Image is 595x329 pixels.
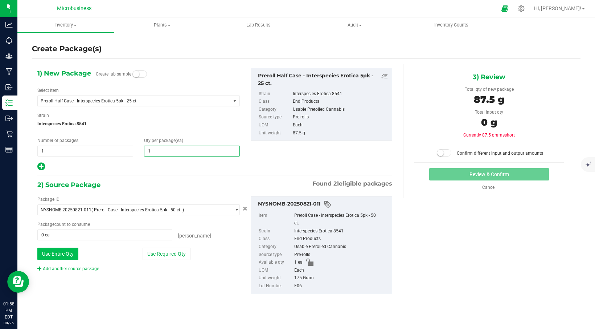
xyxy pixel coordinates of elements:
[176,138,183,143] span: (ea)
[294,274,388,282] div: 175 Gram
[5,115,13,122] inline-svg: Outbound
[259,98,291,106] label: Class
[37,179,100,190] span: 2) Source Package
[463,133,515,138] span: Currently 87.5 grams
[178,233,211,239] span: [PERSON_NAME]
[37,118,240,129] span: Interspecies Erotica 8541
[41,207,91,212] span: NYSNOMB-20250821-011
[293,98,388,106] div: End Products
[259,251,293,259] label: Source type
[293,129,388,137] div: 87.5 g
[230,205,239,215] span: select
[294,212,388,227] div: Preroll Case - Interspecies Erotica 5pk - 50 ct.
[259,121,291,129] label: UOM
[41,98,220,103] span: Preroll Half Case - Interspecies Erotica 5pk - 25 ct.
[5,68,13,75] inline-svg: Manufacturing
[5,84,13,91] inline-svg: Inbound
[424,22,478,28] span: Inventory Counts
[474,94,504,105] span: 87.5 g
[294,227,388,235] div: Interspecies Erotica 8541
[475,110,503,115] span: Total input qty
[57,5,91,12] span: Microbusiness
[457,151,543,156] span: Confirm different input and output amounts
[5,99,13,106] inline-svg: Inventory
[37,197,59,202] span: Package ID
[293,113,388,121] div: Pre-rolls
[465,87,514,92] span: Total qty of new package
[429,168,549,180] button: Review & Confirm
[481,117,497,128] span: 0 g
[37,266,99,271] a: Add another source package
[91,207,184,212] span: ( Preroll Case - Interspecies Erotica 5pk - 50 ct. )
[5,21,13,28] inline-svg: Analytics
[37,166,45,171] span: Add new output
[258,72,388,87] div: Preroll Half Case - Interspecies Erotica 5pk - 25 ct.
[5,146,13,153] inline-svg: Reports
[37,222,90,227] span: Package to consume
[294,259,303,267] span: 1 ea
[497,1,513,16] span: Open Ecommerce Menu
[114,22,210,28] span: Plants
[37,112,49,119] label: Strain
[96,69,131,80] label: Create lab sample
[237,22,280,28] span: Lab Results
[403,17,500,33] a: Inventory Counts
[259,106,291,114] label: Category
[259,259,293,267] label: Available qty
[114,17,210,33] a: Plants
[210,17,307,33] a: Lab Results
[505,133,515,138] span: short
[5,37,13,44] inline-svg: Monitoring
[17,17,114,33] a: Inventory
[312,179,392,188] span: Found eligible packages
[259,274,293,282] label: Unit weight
[293,121,388,129] div: Each
[37,87,59,94] label: Select Item
[259,267,293,275] label: UOM
[7,271,29,293] iframe: Resource center
[259,243,293,251] label: Category
[32,44,102,54] h4: Create Package(s)
[259,282,293,290] label: Lot Number
[259,129,291,137] label: Unit weight
[230,96,239,106] span: select
[333,180,339,187] span: 21
[307,22,403,28] span: Audit
[5,52,13,60] inline-svg: Grow
[482,185,496,190] a: Cancel
[259,113,291,121] label: Source type
[38,230,172,240] input: 0 ea
[259,90,291,98] label: Strain
[241,204,250,214] button: Cancel button
[143,248,190,260] button: Use Required Qty
[17,22,114,28] span: Inventory
[54,222,66,227] span: count
[259,235,293,243] label: Class
[293,90,388,98] div: Interspecies Erotica 8541
[38,146,133,156] input: 1
[294,243,388,251] div: Usable Prerolled Cannabis
[294,235,388,243] div: End Products
[259,212,293,227] label: Item
[37,138,78,143] span: Number of packages
[294,251,388,259] div: Pre-rolls
[259,227,293,235] label: Strain
[517,5,526,12] div: Manage settings
[293,106,388,114] div: Usable Prerolled Cannabis
[294,267,388,275] div: Each
[307,17,403,33] a: Audit
[473,72,505,82] span: 3) Review
[3,320,14,326] p: 08/25
[3,301,14,320] p: 01:58 PM EDT
[534,5,581,11] span: Hi, [PERSON_NAME]!
[294,282,388,290] div: F06
[144,138,183,143] span: Qty per package
[37,248,78,260] button: Use Entire Qty
[37,68,91,79] span: 1) New Package
[5,130,13,138] inline-svg: Retail
[258,200,388,209] div: NYSNOMB-20250821-011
